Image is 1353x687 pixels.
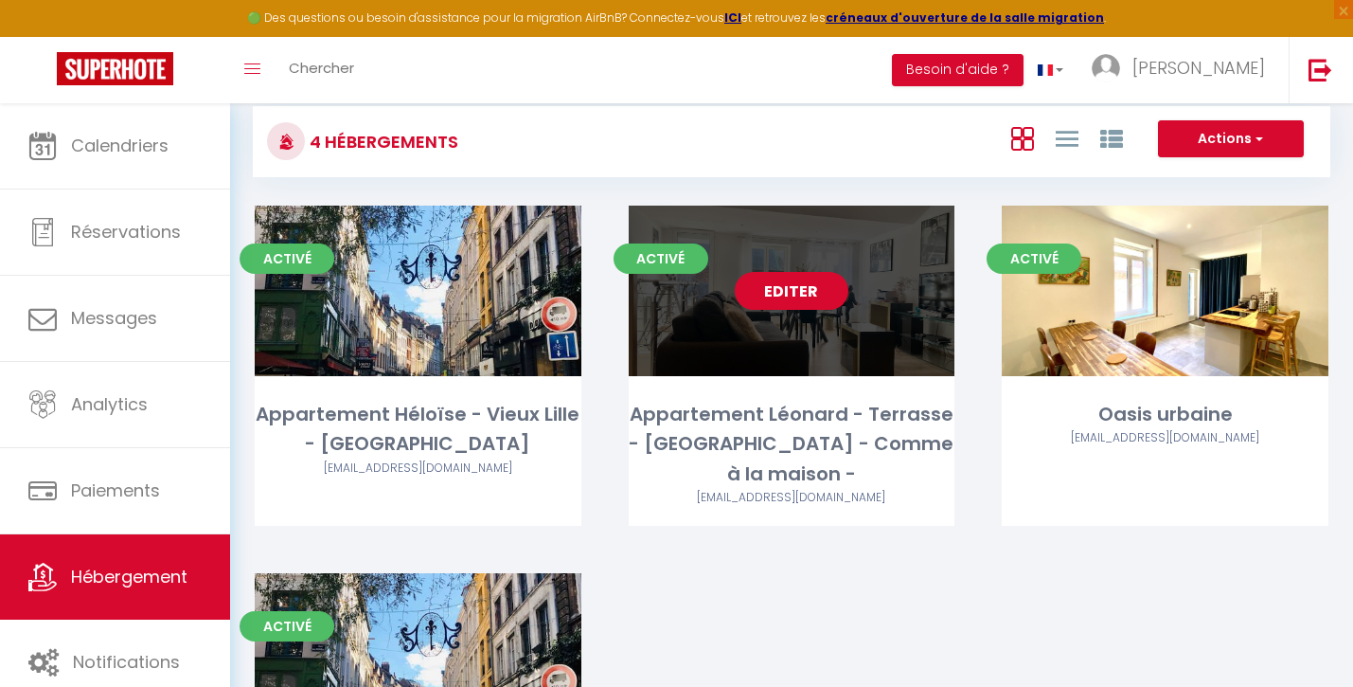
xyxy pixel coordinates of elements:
a: Vue en Box [1011,122,1034,154]
span: Messages [71,306,157,330]
button: Actions [1158,120,1304,158]
a: créneaux d'ouverture de la salle migration [826,9,1104,26]
h3: 4 Hébergements [305,120,458,163]
span: Activé [240,611,334,642]
a: Vue en Liste [1056,122,1078,154]
span: Hébergement [71,565,187,588]
a: ICI [724,9,741,26]
span: Chercher [289,58,354,78]
div: Airbnb [629,489,955,507]
img: logout [1308,58,1332,81]
span: Calendriers [71,134,169,157]
button: Ouvrir le widget de chat LiveChat [15,8,72,64]
span: Activé [240,244,334,274]
a: Vue par Groupe [1100,122,1123,154]
a: Editer [735,272,848,310]
span: Notifications [73,650,180,674]
img: Super Booking [57,52,173,85]
span: [PERSON_NAME] [1132,56,1265,80]
span: Réservations [71,220,181,244]
span: Paiements [71,479,160,502]
div: Appartement Héloïse - Vieux Lille - [GEOGRAPHIC_DATA] [255,400,581,460]
div: Appartement Léonard - Terrasse - [GEOGRAPHIC_DATA] - Comme à la maison - [629,400,955,489]
span: Activé [614,244,708,274]
span: Analytics [71,392,148,416]
div: Airbnb [255,460,581,478]
div: Airbnb [1002,429,1328,447]
span: Activé [987,244,1081,274]
img: ... [1092,54,1120,82]
button: Besoin d'aide ? [892,54,1024,86]
a: Chercher [275,37,368,103]
div: Oasis urbaine [1002,400,1328,429]
a: ... [PERSON_NAME] [1077,37,1289,103]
